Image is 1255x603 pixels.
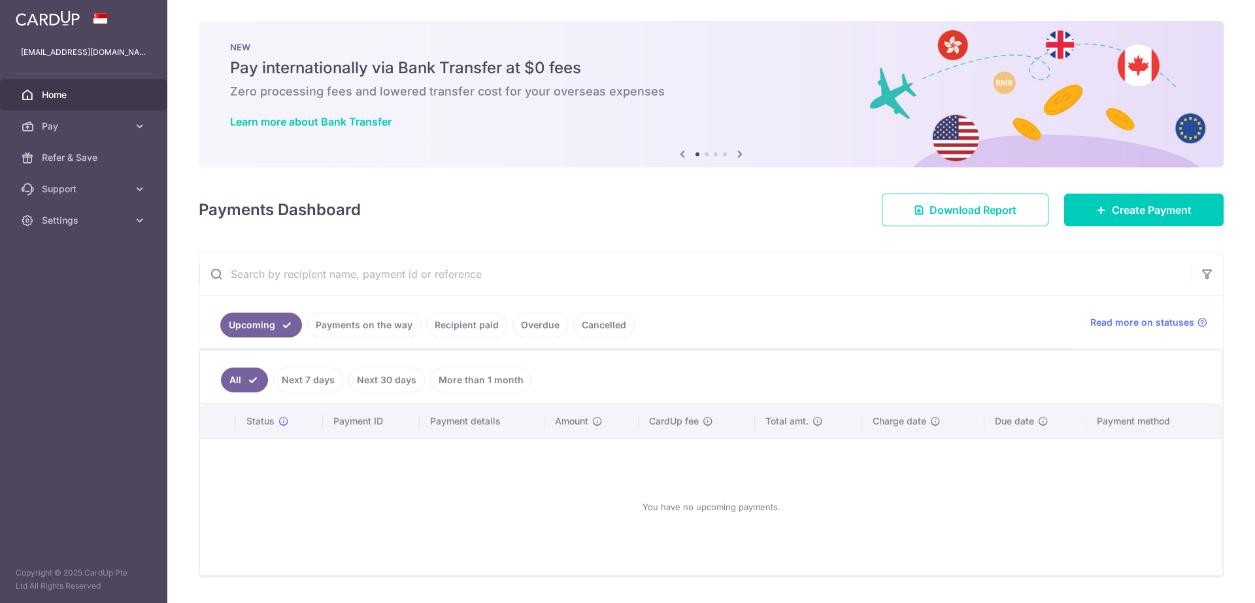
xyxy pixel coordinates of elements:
h4: Payments Dashboard [199,198,361,222]
span: Home [42,88,128,101]
span: Settings [42,214,128,227]
span: Support [42,182,128,196]
span: Create Payment [1112,202,1192,218]
a: Learn more about Bank Transfer [230,115,392,128]
span: Amount [555,415,588,428]
img: CardUp [16,10,80,26]
span: Refer & Save [42,151,128,164]
a: More than 1 month [430,368,532,392]
th: Payment method [1086,404,1222,438]
span: Charge date [873,415,926,428]
th: Payment ID [323,404,420,438]
a: Read more on statuses [1090,316,1207,329]
p: NEW [230,42,1192,52]
a: All [221,368,268,392]
a: Recipient paid [426,313,507,337]
span: Pay [42,120,128,133]
span: CardUp fee [649,415,699,428]
a: Download Report [882,194,1048,226]
a: Next 30 days [348,368,425,392]
span: Download Report [929,202,1016,218]
h5: Pay internationally via Bank Transfer at $0 fees [230,58,1192,78]
a: Next 7 days [273,368,343,392]
input: Search by recipient name, payment id or reference [199,253,1192,295]
div: You have no upcoming payments. [216,449,1207,564]
span: Status [246,415,275,428]
a: Payments on the way [307,313,421,337]
img: Bank transfer banner [199,21,1224,167]
th: Payment details [420,404,545,438]
span: Read more on statuses [1090,316,1194,329]
span: Due date [995,415,1034,428]
a: Cancelled [573,313,635,337]
a: Overdue [512,313,568,337]
span: Total amt. [765,415,809,428]
p: [EMAIL_ADDRESS][DOMAIN_NAME] [21,46,146,59]
a: Upcoming [220,313,302,337]
a: Create Payment [1064,194,1224,226]
h6: Zero processing fees and lowered transfer cost for your overseas expenses [230,84,1192,99]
